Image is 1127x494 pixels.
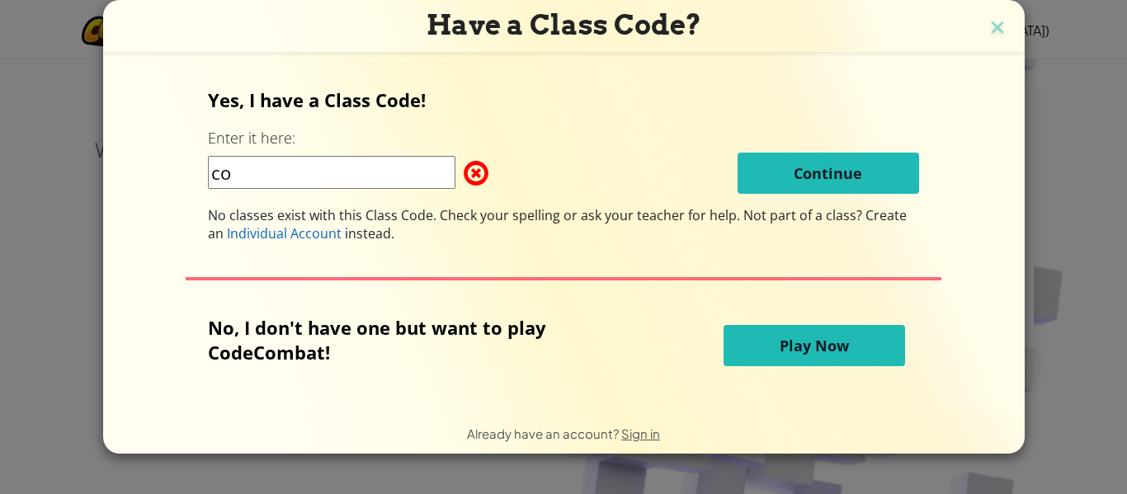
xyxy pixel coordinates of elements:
span: Continue [794,163,862,183]
span: instead. [342,224,394,242]
p: Yes, I have a Class Code! [208,87,919,112]
a: Sign in [621,426,660,441]
span: No classes exist with this Class Code. Check your spelling or ask your teacher for help. [208,206,743,224]
button: Play Now [724,325,905,366]
p: No, I don't have one but want to play CodeCombat! [208,315,627,365]
span: Not part of a class? Create an [208,206,907,242]
label: Enter it here: [208,128,295,148]
span: Already have an account? [467,426,621,441]
img: close icon [987,16,1008,41]
button: Continue [738,153,919,194]
span: Individual Account [227,224,342,242]
span: Have a Class Code? [427,8,701,41]
span: Play Now [780,336,849,355]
